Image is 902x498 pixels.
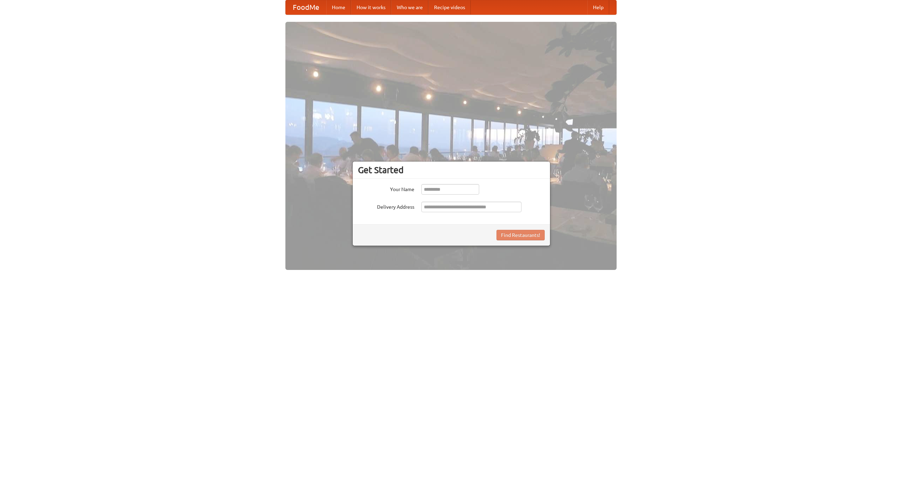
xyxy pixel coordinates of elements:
a: How it works [351,0,391,14]
button: Find Restaurants! [496,230,545,240]
a: FoodMe [286,0,326,14]
a: Recipe videos [428,0,471,14]
a: Help [587,0,609,14]
label: Delivery Address [358,202,414,210]
h3: Get Started [358,165,545,175]
label: Your Name [358,184,414,193]
a: Who we are [391,0,428,14]
a: Home [326,0,351,14]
